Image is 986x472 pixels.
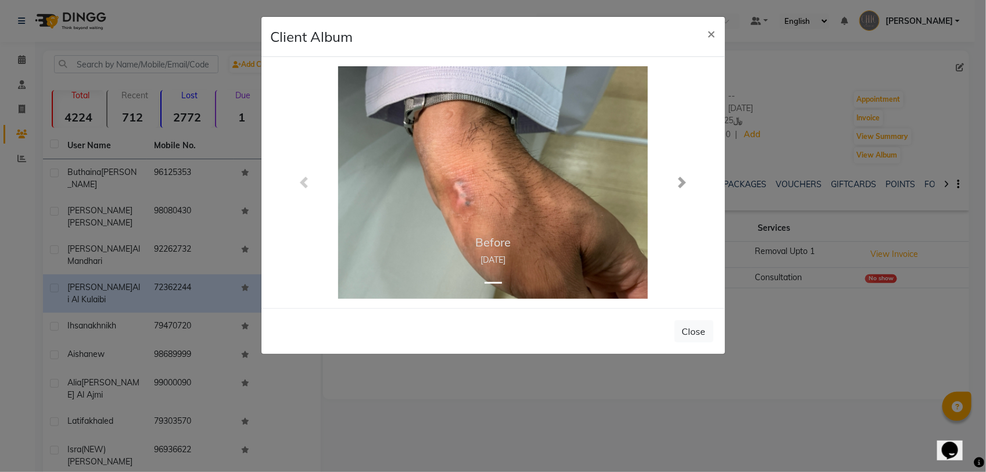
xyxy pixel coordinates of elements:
button: Close [675,320,713,342]
iframe: chat widget [937,425,974,460]
button: Close [698,17,725,49]
span: × [708,24,716,42]
h4: Client Album [271,26,353,47]
h5: Before [337,235,648,249]
p: [DATE] [337,254,648,266]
